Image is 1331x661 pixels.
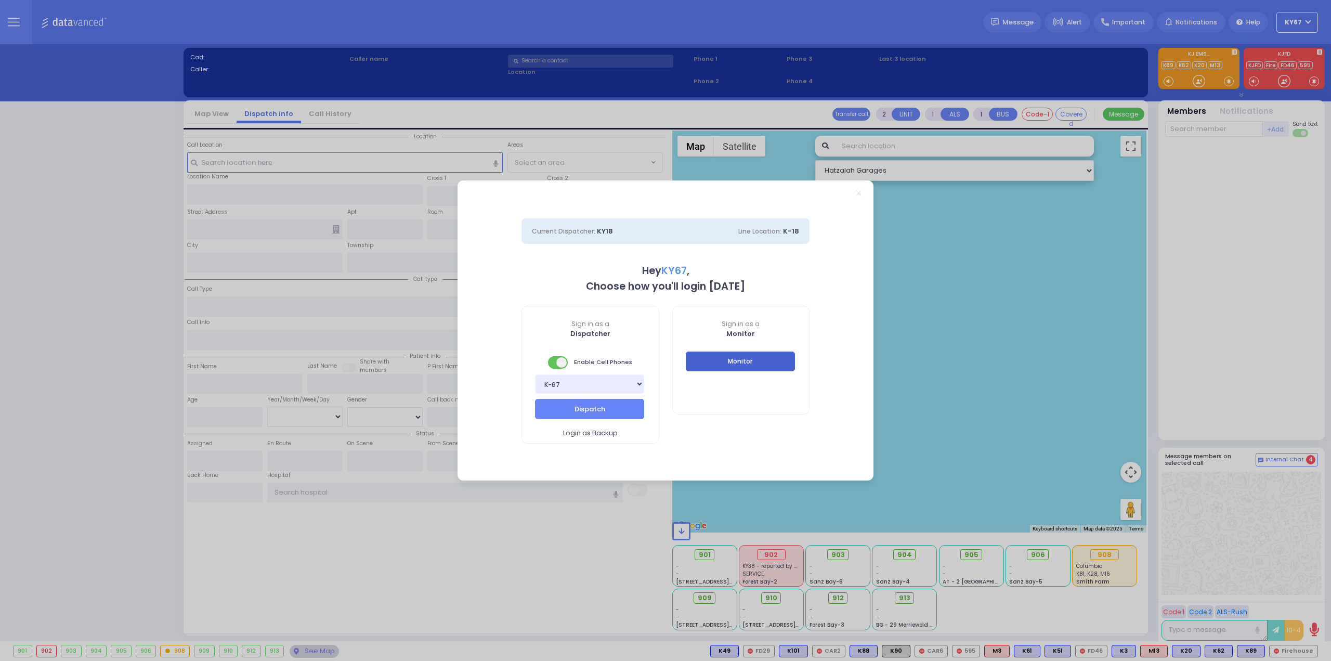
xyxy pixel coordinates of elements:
[738,227,781,236] span: Line Location:
[642,264,689,278] b: Hey ,
[597,226,613,236] span: KY18
[726,329,755,339] b: Monitor
[532,227,595,236] span: Current Dispatcher:
[535,399,644,419] button: Dispatch
[563,428,618,438] span: Login as Backup
[783,226,799,236] span: K-18
[548,355,632,370] span: Enable Cell Phones
[856,190,862,196] a: Close
[570,329,610,339] b: Dispatcher
[673,319,810,329] span: Sign in as a
[661,264,687,278] span: KY67
[586,279,745,293] b: Choose how you'll login [DATE]
[686,352,795,371] button: Monitor
[522,319,659,329] span: Sign in as a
